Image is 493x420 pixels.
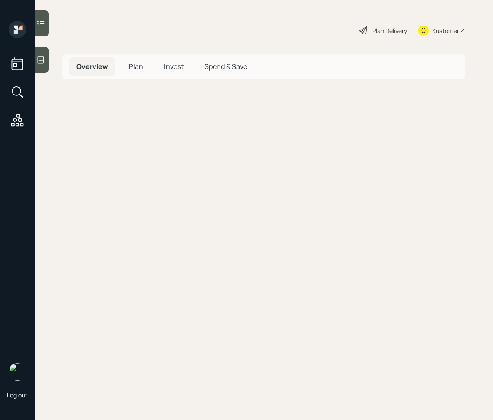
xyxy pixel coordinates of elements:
[129,62,143,71] span: Plan
[7,391,28,399] div: Log out
[372,26,407,35] div: Plan Delivery
[432,26,459,35] div: Kustomer
[164,62,184,71] span: Invest
[76,62,108,71] span: Overview
[204,62,247,71] span: Spend & Save
[9,363,26,381] img: retirable_logo.png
